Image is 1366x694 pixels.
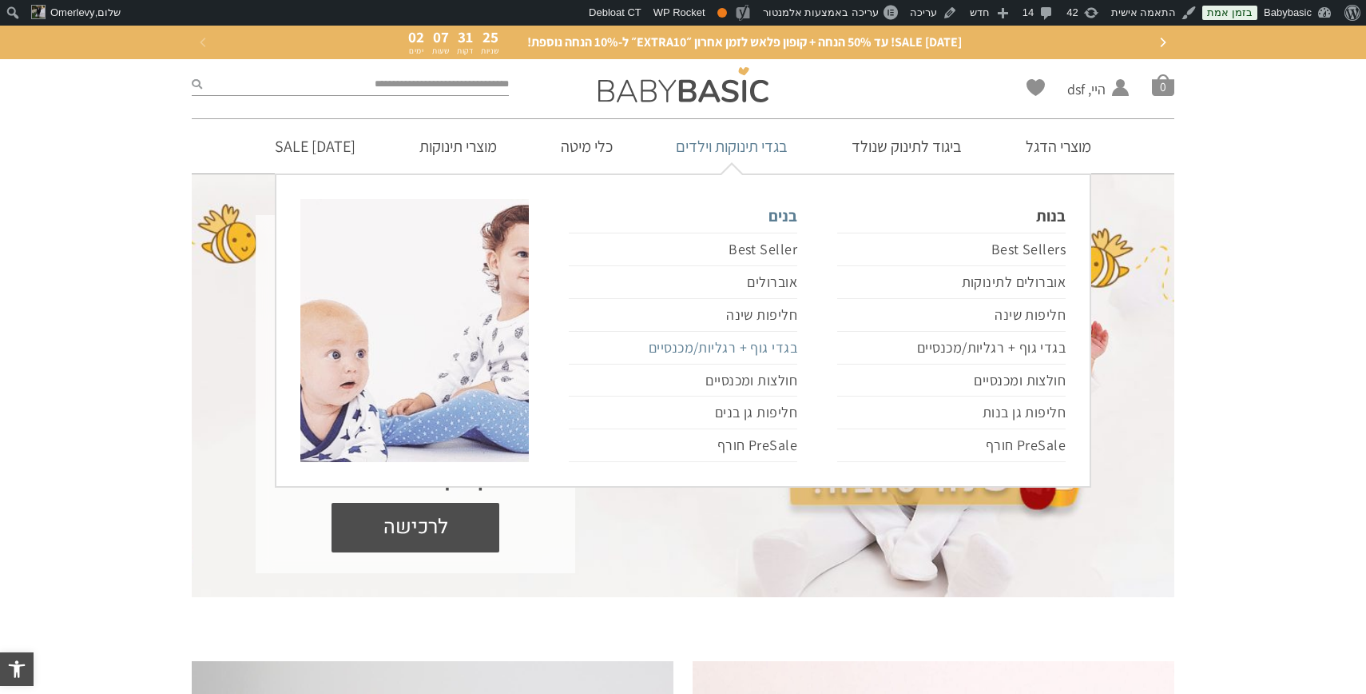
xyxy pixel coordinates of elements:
span: 07 [433,27,449,46]
span: 02 [408,27,424,46]
a: חליפות גן בנים [569,397,797,429]
span: לרכישה [343,503,487,552]
button: Next [1150,30,1174,54]
div: תקין [717,8,727,18]
a: בנים [569,199,797,233]
span: 31 [458,27,473,46]
a: סל קניות0 [1152,74,1174,96]
a: Best Sellers [837,233,1066,266]
p: שעות [432,47,449,55]
a: בגדי גוף + רגליות/מכנסיים [837,332,1066,365]
a: מוצרי הדגל [1002,119,1115,173]
a: חליפות גן בנות [837,397,1066,429]
span: [DATE] SALE! עד 50% הנחה + קופון פלאש לזמן אחרון ״EXTRA10״ ל-10% הנחה נוספת! [527,34,962,51]
a: אוברולים [569,266,797,299]
a: בנות [837,199,1066,233]
span: 25 [482,27,498,46]
span: החשבון שלי [1067,100,1106,120]
span: Wishlist [1026,79,1045,102]
span: סל קניות [1152,74,1174,96]
a: חולצות ומכנסיים [569,365,797,397]
a: בגדי גוף + רגליות/מכנסיים [569,332,797,365]
a: PreSale חורף [837,429,1066,462]
p: ימים [408,47,424,55]
a: בגדי תינוקות וילדים [652,119,812,173]
a: Wishlist [1026,79,1045,96]
span: עריכה באמצעות אלמנטור [763,6,879,18]
a: [DATE] SALE! עד 50% הנחה + קופון פלאש לזמן אחרון ״EXTRA10״ ל-10% הנחה נוספת!02ימים07שעות31דקות25ש... [208,30,1158,55]
a: ביגוד לתינוק שנולד [828,119,986,173]
a: חליפות שינה [569,299,797,332]
a: חליפות שינה [837,299,1066,332]
p: שניות [481,47,499,55]
a: חולצות ומכנסיים [837,365,1066,397]
p: דקות [457,47,473,55]
img: Baby Basic בגדי תינוקות וילדים אונליין [598,67,768,102]
a: Best Seller [569,233,797,266]
a: לרכישה [332,503,499,552]
a: כלי מיטה [537,119,637,173]
span: Omerlevy [50,6,95,18]
a: [DATE] SALE [251,119,379,173]
a: בזמן אמת [1202,6,1257,20]
a: PreSale חורף [569,429,797,462]
a: אוברולים לתינוקות [837,266,1066,299]
a: מוצרי תינוקות [395,119,521,173]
